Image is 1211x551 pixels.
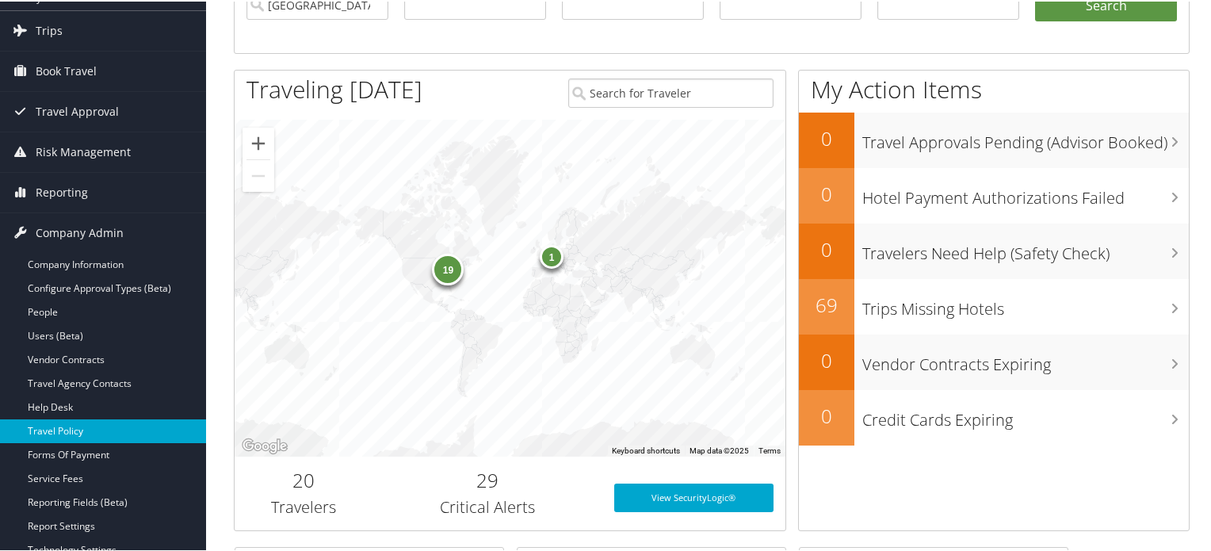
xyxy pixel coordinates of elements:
[612,444,680,455] button: Keyboard shortcuts
[690,445,749,453] span: Map data ©2025
[799,401,854,428] h2: 0
[246,465,361,492] h2: 20
[799,235,854,262] h2: 0
[239,434,291,455] img: Google
[862,344,1189,374] h3: Vendor Contracts Expiring
[799,333,1189,388] a: 0Vendor Contracts Expiring
[862,289,1189,319] h3: Trips Missing Hotels
[799,166,1189,222] a: 0Hotel Payment Authorizations Failed
[799,290,854,317] h2: 69
[862,178,1189,208] h3: Hotel Payment Authorizations Failed
[799,71,1189,105] h1: My Action Items
[540,243,563,266] div: 1
[799,388,1189,444] a: 0Credit Cards Expiring
[36,10,63,49] span: Trips
[36,50,97,90] span: Book Travel
[36,212,124,251] span: Company Admin
[799,111,1189,166] a: 0Travel Approvals Pending (Advisor Booked)
[246,71,422,105] h1: Traveling [DATE]
[799,222,1189,277] a: 0Travelers Need Help (Safety Check)
[384,495,590,517] h3: Critical Alerts
[799,124,854,151] h2: 0
[432,251,464,283] div: 19
[799,277,1189,333] a: 69Trips Missing Hotels
[36,171,88,211] span: Reporting
[614,482,774,511] a: View SecurityLogic®
[862,122,1189,152] h3: Travel Approvals Pending (Advisor Booked)
[568,77,774,106] input: Search for Traveler
[799,179,854,206] h2: 0
[243,159,274,190] button: Zoom out
[36,131,131,170] span: Risk Management
[799,346,854,373] h2: 0
[862,400,1189,430] h3: Credit Cards Expiring
[246,495,361,517] h3: Travelers
[758,445,781,453] a: Terms (opens in new tab)
[36,90,119,130] span: Travel Approval
[243,126,274,158] button: Zoom in
[384,465,590,492] h2: 29
[239,434,291,455] a: Open this area in Google Maps (opens a new window)
[862,233,1189,263] h3: Travelers Need Help (Safety Check)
